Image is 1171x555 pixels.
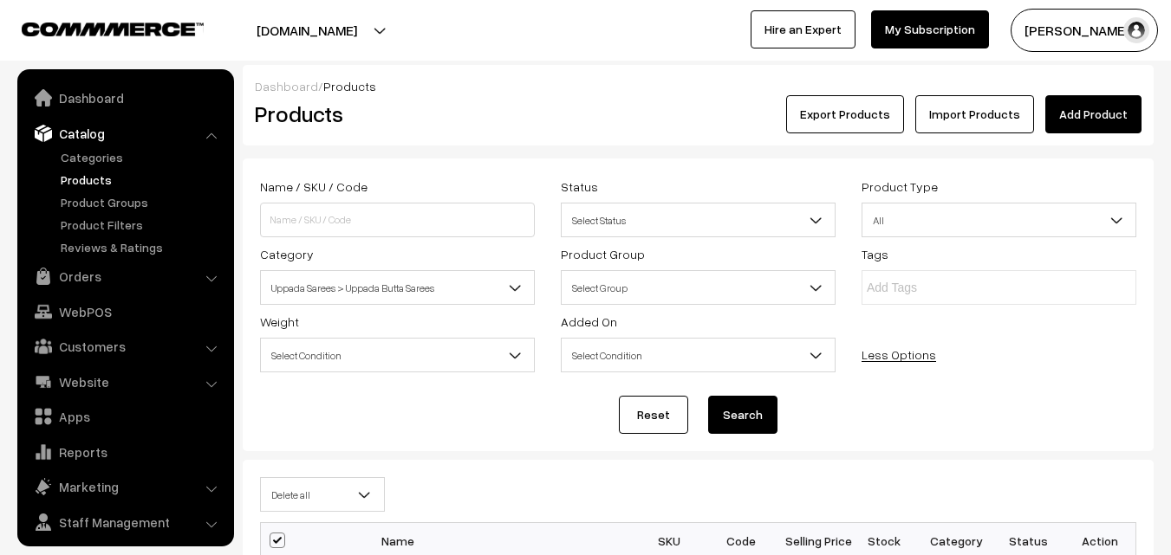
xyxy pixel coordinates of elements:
[561,177,598,196] label: Status
[561,203,836,237] span: Select Status
[56,171,228,189] a: Products
[22,507,228,538] a: Staff Management
[22,366,228,397] a: Website
[22,17,173,38] a: COMMMERCE
[1123,17,1149,43] img: user
[862,347,936,362] a: Less Options
[22,401,228,432] a: Apps
[255,79,318,94] a: Dashboard
[56,216,228,234] a: Product Filters
[261,340,534,371] span: Select Condition
[562,273,835,303] span: Select Group
[867,279,1018,297] input: Add Tags
[708,396,777,434] button: Search
[562,205,835,236] span: Select Status
[22,331,228,362] a: Customers
[261,480,384,510] span: Delete all
[862,177,938,196] label: Product Type
[255,77,1142,95] div: /
[619,396,688,434] a: Reset
[22,82,228,113] a: Dashboard
[1045,95,1142,133] a: Add Product
[786,95,904,133] button: Export Products
[260,177,368,196] label: Name / SKU / Code
[260,338,535,372] span: Select Condition
[56,148,228,166] a: Categories
[22,296,228,327] a: WebPOS
[1011,9,1158,52] button: [PERSON_NAME]
[862,245,888,263] label: Tags
[56,193,228,211] a: Product Groups
[915,95,1034,133] a: Import Products
[22,261,228,292] a: Orders
[862,205,1135,236] span: All
[561,270,836,305] span: Select Group
[22,23,204,35] img: COMMMERCE
[56,238,228,256] a: Reviews & Ratings
[260,270,535,305] span: Uppada Sarees > Uppada Butta Sarees
[22,436,228,468] a: Reports
[22,118,228,149] a: Catalog
[561,338,836,372] span: Select Condition
[260,203,535,237] input: Name / SKU / Code
[260,313,299,331] label: Weight
[871,10,989,48] a: My Subscription
[751,10,855,48] a: Hire an Expert
[561,245,645,263] label: Product Group
[562,340,835,371] span: Select Condition
[261,273,534,303] span: Uppada Sarees > Uppada Butta Sarees
[260,245,314,263] label: Category
[862,203,1136,237] span: All
[260,477,385,512] span: Delete all
[323,79,376,94] span: Products
[22,471,228,502] a: Marketing
[196,9,418,52] button: [DOMAIN_NAME]
[561,313,617,331] label: Added On
[255,100,533,127] h2: Products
